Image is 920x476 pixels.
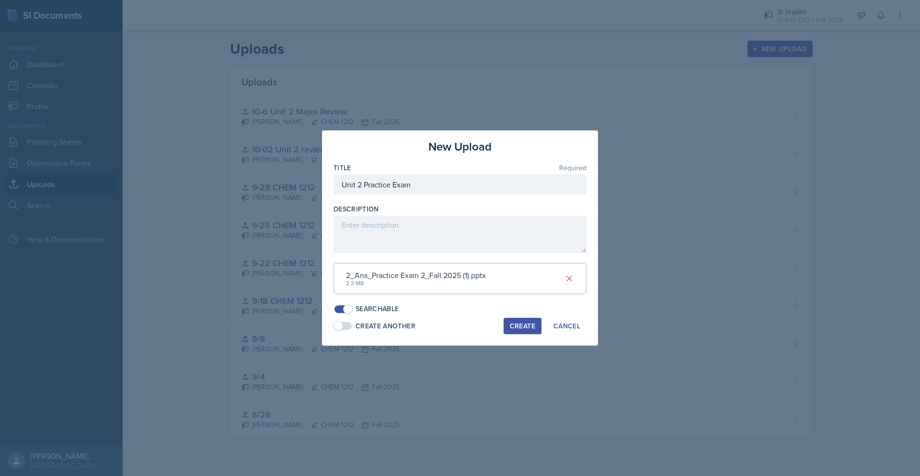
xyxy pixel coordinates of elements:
div: Create [510,322,535,330]
div: 2_Ans_Practice Exam 2_Fall 2025 (1).pptx [346,269,486,281]
label: Title [333,163,351,173]
div: 2.3 MB [346,279,486,288]
span: Required [559,164,586,171]
button: Cancel [547,318,586,334]
div: Create Another [356,321,415,331]
div: Searchable [356,304,399,314]
button: Create [504,318,541,334]
div: Cancel [553,322,580,330]
label: Description [333,204,379,214]
h3: New Upload [428,138,492,155]
input: Enter title [333,174,586,195]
